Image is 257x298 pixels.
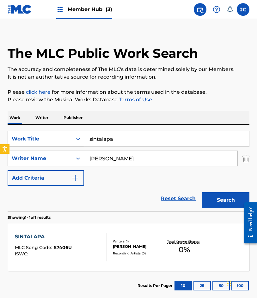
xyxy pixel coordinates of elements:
iframe: Chat Widget [225,268,257,298]
img: MLC Logo [8,5,32,14]
div: Writers ( 1 ) [113,239,164,244]
button: 50 [212,281,230,290]
span: S7406U [54,245,72,250]
div: Help [210,3,223,16]
button: 10 [174,281,192,290]
img: 9d2ae6d4665cec9f34b9.svg [71,174,79,182]
span: ISWC : [15,251,30,257]
div: Widget de chat [225,268,257,298]
img: search [196,6,204,13]
p: Total Known Shares: [167,239,201,244]
p: The accuracy and completeness of The MLC's data is determined solely by our Members. [8,66,249,73]
img: Top Rightsholders [56,6,64,13]
span: (3) [106,6,112,12]
p: It is not an authoritative source for recording information. [8,73,249,81]
button: Add Criteria [8,170,84,186]
div: User Menu [237,3,249,16]
span: Member Hub [68,6,112,13]
h1: The MLC Public Work Search [8,45,198,61]
div: Work Title [12,135,69,143]
p: Work [8,111,22,124]
div: Notifications [227,6,233,13]
button: Search [202,192,249,208]
a: Terms of Use [118,97,152,103]
div: Recording Artists ( 0 ) [113,251,164,256]
iframe: Resource Center [239,198,257,248]
div: [PERSON_NAME] [113,244,164,249]
span: MLC Song Code : [15,245,54,250]
form: Search Form [8,131,249,211]
img: help [213,6,220,13]
p: Results Per Page: [138,283,174,289]
p: Writer [34,111,50,124]
p: Publisher [62,111,84,124]
button: 25 [193,281,211,290]
div: SINTALAPA [15,233,72,241]
div: Arrastrar [227,274,231,293]
a: Public Search [194,3,206,16]
a: click here [26,89,51,95]
p: Showing 1 - 1 of 1 results [8,215,51,220]
p: Please for more information about the terms used in the database. [8,88,249,96]
div: Writer Name [12,155,69,162]
p: Please review the Musical Works Database [8,96,249,104]
a: SINTALAPAMLC Song Code:S7406UISWC:Writers (1)[PERSON_NAME]Recording Artists (0)Total Known Shares:0% [8,223,249,271]
img: Delete Criterion [242,151,249,166]
a: Reset Search [158,192,199,206]
span: 0 % [179,244,190,255]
